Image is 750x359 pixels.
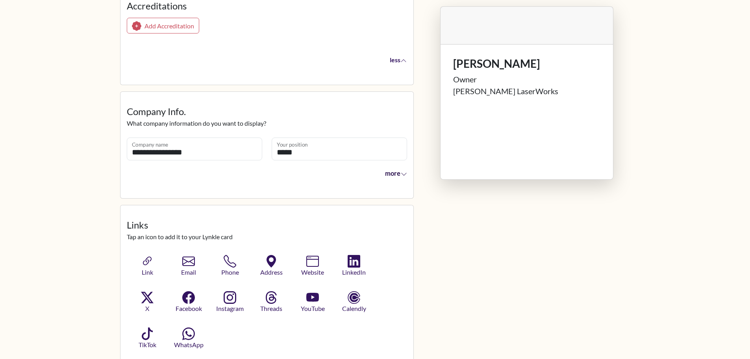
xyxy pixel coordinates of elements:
[172,340,205,350] span: WhatsApp
[131,304,163,313] span: X
[385,52,407,67] button: less
[255,304,287,313] span: Threads
[127,0,407,12] h3: Accreditations
[128,254,166,278] button: Link
[131,340,163,350] span: TikTok
[127,18,199,33] button: Add Accreditation
[390,56,407,63] span: less
[294,290,331,314] button: YouTube
[128,327,166,350] button: TikTok
[211,254,249,278] button: Phone
[172,268,205,277] span: Email
[294,254,331,278] button: Website
[170,327,207,350] button: WhatsApp
[255,268,287,277] span: Address
[296,304,329,313] span: YouTube
[127,232,407,242] p: Tap an icon to add it to your Lynkle card
[335,254,373,278] button: LinkedIn
[170,290,207,314] button: Facebook
[453,57,600,71] h1: [PERSON_NAME]
[385,169,407,177] span: more
[380,165,407,181] button: more
[211,290,249,314] button: Instagram
[131,268,163,277] span: Link
[214,268,246,277] span: Phone
[453,74,600,86] div: Owner
[252,290,290,314] button: Threads
[127,104,407,119] legend: Company Info.
[172,304,205,313] span: Facebook
[453,86,600,97] div: [PERSON_NAME] LaserWorks
[252,254,290,278] button: Address
[423,6,630,199] div: Lynkle card preview
[144,22,194,30] span: Add Accreditation
[128,290,166,314] button: X
[335,290,373,314] button: Calendly
[338,268,370,277] span: LinkedIn
[338,304,370,313] span: Calendly
[170,254,207,278] button: Email
[127,119,407,128] p: What company information do you want to display?
[127,218,407,232] legend: Links
[296,268,329,277] span: Website
[214,304,246,313] span: Instagram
